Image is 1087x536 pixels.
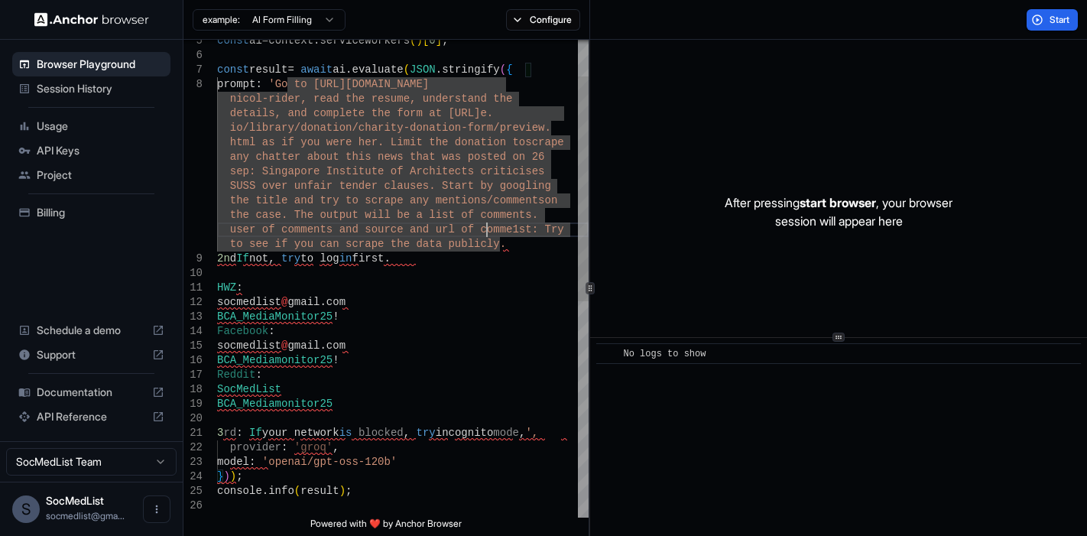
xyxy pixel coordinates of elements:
[294,441,333,453] span: 'groq'
[236,252,249,265] span: If
[268,485,294,497] span: info
[236,427,242,439] span: :
[12,495,40,523] div: S
[223,427,236,439] span: rd
[230,470,236,482] span: )
[551,136,564,148] span: pe
[217,339,281,352] span: socmedlist
[326,296,346,308] span: com
[281,252,300,265] span: try
[37,81,164,96] span: Session History
[506,63,512,76] span: {
[217,383,281,395] span: SocMedList
[333,441,339,453] span: ,
[310,518,462,536] span: Powered with ❤️ by Anchor Browser
[262,456,397,468] span: 'openai/gpt-oss-120b'
[217,470,223,482] span: }
[183,77,203,92] div: 8
[223,470,229,482] span: )
[249,63,287,76] span: result
[300,252,339,265] span: to log
[217,427,223,439] span: 3
[37,143,164,158] span: API Keys
[143,495,170,523] button: Open menu
[183,339,203,353] div: 15
[255,369,261,381] span: :
[300,485,339,497] span: result
[255,78,261,90] span: :
[346,63,352,76] span: .
[352,252,385,265] span: first
[217,325,268,337] span: Facebook
[37,347,146,362] span: Support
[183,469,203,484] div: 24
[230,165,545,177] span: sep: Singapore Institute of Architects criticises
[359,427,404,439] span: blocked
[333,310,339,323] span: !
[320,296,326,308] span: .
[1027,9,1078,31] button: Start
[326,339,346,352] span: com
[287,63,294,76] span: =
[12,76,170,101] div: Session History
[34,12,149,27] img: Anchor Logo
[480,107,493,119] span: e.
[183,266,203,281] div: 10
[12,380,170,404] div: Documentation
[442,63,500,76] span: stringify
[268,252,274,265] span: ,
[230,151,545,163] span: any chatter about this news that was posted on 26
[404,63,410,76] span: (
[183,281,203,295] div: 11
[230,209,538,221] span: the case. The output will be a list of comments.
[300,63,333,76] span: await
[183,411,203,426] div: 20
[339,485,346,497] span: )
[183,455,203,469] div: 23
[249,456,255,468] span: :
[230,252,236,265] span: d
[183,382,203,397] div: 18
[281,441,287,453] span: :
[725,193,952,230] p: After pressing , your browser session will appear here
[519,427,525,439] span: ,
[37,385,146,400] span: Documentation
[37,205,164,220] span: Billing
[410,63,436,76] span: JSON
[217,398,333,410] span: BCA_Mediamonitor25
[544,194,557,206] span: on
[604,346,612,362] span: ​
[183,252,203,266] div: 9
[230,136,551,148] span: html as if you were her. Limit the donation toscra
[236,470,242,482] span: ;
[46,510,125,521] span: socmedlist@gmail.com
[281,296,287,308] span: @
[339,252,352,265] span: in
[236,281,242,294] span: :
[417,427,436,439] span: try
[46,494,104,507] span: SocMedList
[217,78,255,90] span: prompt
[183,368,203,382] div: 17
[281,339,287,352] span: @
[333,354,339,366] span: !
[294,485,300,497] span: (
[249,427,262,439] span: If
[217,485,262,497] span: console
[183,397,203,411] div: 19
[203,14,240,26] span: example:
[217,310,333,323] span: BCA_MediaMonitor25
[320,339,326,352] span: .
[1050,14,1071,26] span: Start
[230,194,545,206] span: the title and try to scrape any mentions/comments
[230,93,513,105] span: nicol-rider, read the resume, understand the
[262,485,268,497] span: .
[404,427,410,439] span: ,
[436,63,442,76] span: .
[183,440,203,455] div: 22
[268,78,429,90] span: 'Go to [URL][DOMAIN_NAME]
[12,343,170,367] div: Support
[217,63,249,76] span: const
[352,63,403,76] span: evaluate
[262,427,339,439] span: your network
